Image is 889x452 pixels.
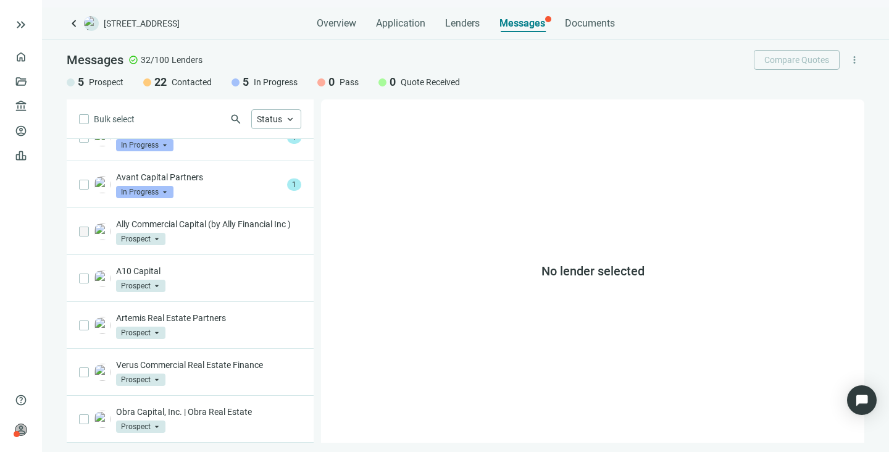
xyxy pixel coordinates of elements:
img: ff87787e-8205-4521-8c32-c398daae1b56 [94,411,111,428]
span: Messages [67,52,123,67]
span: more_vert [849,54,860,65]
p: Verus Commercial Real Estate Finance [116,359,301,371]
span: Pass [340,76,359,88]
span: Overview [317,17,356,30]
span: 5 [78,75,84,90]
div: Open Intercom Messenger [847,385,877,415]
span: Bulk select [94,112,135,126]
span: 1 [287,178,301,191]
span: Prospect [116,233,165,245]
p: Avant Capital Partners [116,171,282,183]
span: 22 [154,75,167,90]
span: check_circle [128,55,138,65]
span: Contacted [172,76,212,88]
button: more_vert [845,50,864,70]
span: Prospect [89,76,123,88]
span: [STREET_ADDRESS] [104,17,180,30]
span: 0 [390,75,396,90]
span: Quote Received [401,76,460,88]
button: keyboard_double_arrow_right [14,17,28,32]
span: search [230,113,242,125]
img: deal-logo [84,16,99,31]
span: account_balance [15,100,23,112]
img: 4dbf9a15-2773-4f8e-a65e-cc0ff2cac1d7 [94,364,111,381]
button: Compare Quotes [754,50,840,70]
a: keyboard_arrow_left [67,16,81,31]
span: Lenders [172,54,202,66]
p: Obra Capital, Inc. | Obra Real Estate [116,406,301,418]
p: Ally Commercial Capital (by Ally Financial Inc ) [116,218,301,230]
img: f3ee51c8-c496-4375-bc5e-2600750b757d [94,270,111,287]
span: Lenders [445,17,480,30]
img: 6fdae9d3-f4b4-45a4-a413-19759d81d0b5 [94,176,111,193]
span: Prospect [116,280,165,292]
span: In Progress [116,139,173,151]
span: 32/100 [141,54,169,66]
span: Application [376,17,425,30]
span: In Progress [254,76,298,88]
span: Status [257,114,282,124]
p: Artemis Real Estate Partners [116,312,301,324]
p: A10 Capital [116,265,301,277]
span: Prospect [116,327,165,339]
span: 0 [328,75,335,90]
span: Prospect [116,374,165,386]
img: 398a7d56-1763-41ae-80d6-5c9cb577ea49 [94,317,111,334]
span: In Progress [116,186,173,198]
img: 6c40ddf9-8141-45da-b156-0a96a48bf26c [94,223,111,240]
div: No lender selected [321,99,864,443]
span: 5 [243,75,249,90]
span: Documents [565,17,615,30]
span: keyboard_arrow_up [285,114,296,125]
span: Prospect [116,421,165,433]
span: help [15,394,27,406]
span: Messages [499,17,545,29]
span: person [15,424,27,436]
